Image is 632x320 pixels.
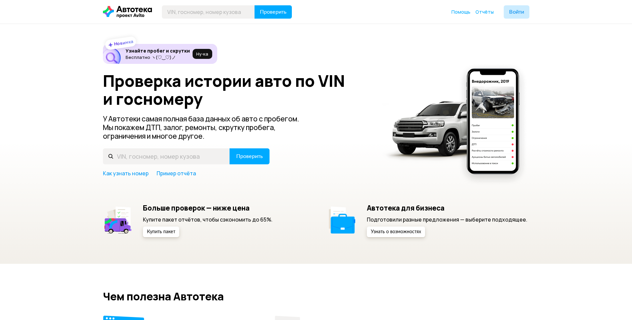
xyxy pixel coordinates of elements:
[103,170,149,177] a: Как узнать номер
[367,227,425,237] button: Узнать о возможностях
[143,216,273,223] p: Купите пакет отчётов, чтобы сэкономить до 65%.
[451,9,470,15] a: Помощь
[260,9,287,15] span: Проверить
[126,48,190,54] h6: Узнайте пробег и скрутки
[371,230,421,234] span: Узнать о возможностях
[504,5,529,19] button: Войти
[103,148,230,164] input: VIN, госномер, номер кузова
[103,114,310,140] p: У Автотеки самая полная база данных об авто с пробегом. Мы покажем ДТП, залог, ремонты, скрутку п...
[255,5,292,19] button: Проверить
[143,204,273,212] h5: Больше проверок — ниже цена
[236,154,263,159] span: Проверить
[103,72,374,108] h1: Проверка истории авто по VIN и госномеру
[113,38,134,47] strong: Новинка
[103,290,529,302] h2: Чем полезна Автотека
[196,51,208,57] span: Ну‑ка
[367,216,527,223] p: Подготовили разные предложения — выберите подходящее.
[157,170,196,177] a: Пример отчёта
[162,5,255,19] input: VIN, госномер, номер кузова
[147,230,175,234] span: Купить пакет
[230,148,270,164] button: Проверить
[367,204,527,212] h5: Автотека для бизнеса
[126,55,190,60] p: Бесплатно ヽ(♡‿♡)ノ
[509,9,524,15] span: Войти
[143,227,179,237] button: Купить пакет
[475,9,494,15] a: Отчёты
